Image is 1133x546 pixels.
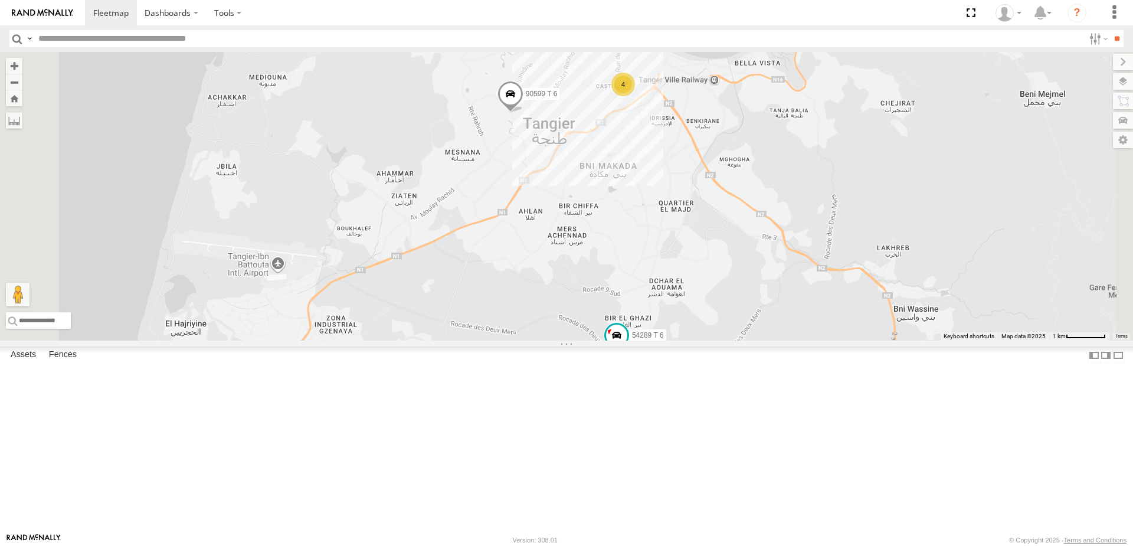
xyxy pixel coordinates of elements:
div: 4 [611,73,635,96]
span: 1 km [1053,333,1066,339]
button: Zoom Home [6,90,22,106]
div: Branch Tanger [991,4,1026,22]
a: Visit our Website [6,534,61,546]
button: Zoom out [6,74,22,90]
div: Version: 308.01 [513,537,558,544]
img: rand-logo.svg [12,9,73,17]
span: Map data ©2025 [1001,333,1046,339]
button: Drag Pegman onto the map to open Street View [6,283,30,306]
label: Hide Summary Table [1112,346,1124,364]
label: Map Settings [1113,132,1133,148]
label: Assets [5,347,42,364]
label: Fences [43,347,83,364]
label: Search Query [25,30,34,47]
span: 90599 T 6 [526,90,558,98]
button: Map Scale: 1 km per 64 pixels [1049,332,1109,341]
div: © Copyright 2025 - [1009,537,1127,544]
label: Dock Summary Table to the Right [1100,346,1112,364]
button: Zoom in [6,58,22,74]
label: Search Filter Options [1085,30,1110,47]
a: Terms (opens in new tab) [1115,334,1128,339]
a: Terms and Conditions [1064,537,1127,544]
i: ? [1067,4,1086,22]
button: Keyboard shortcuts [944,332,994,341]
label: Measure [6,112,22,129]
span: 54289 T 6 [632,331,664,339]
label: Dock Summary Table to the Left [1088,346,1100,364]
